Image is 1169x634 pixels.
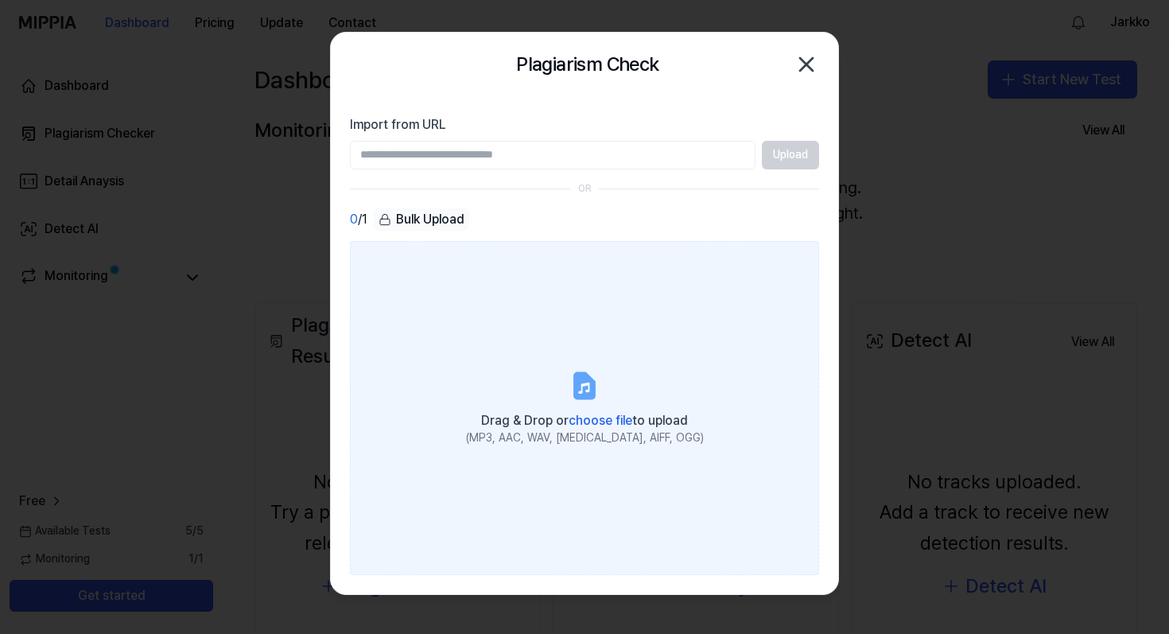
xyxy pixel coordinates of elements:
[350,115,819,134] label: Import from URL
[481,413,688,428] span: Drag & Drop or to upload
[350,210,358,229] span: 0
[569,413,632,428] span: choose file
[516,49,658,80] h2: Plagiarism Check
[578,182,592,196] div: OR
[374,208,469,231] button: Bulk Upload
[350,208,367,231] div: / 1
[466,430,704,446] div: (MP3, AAC, WAV, [MEDICAL_DATA], AIFF, OGG)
